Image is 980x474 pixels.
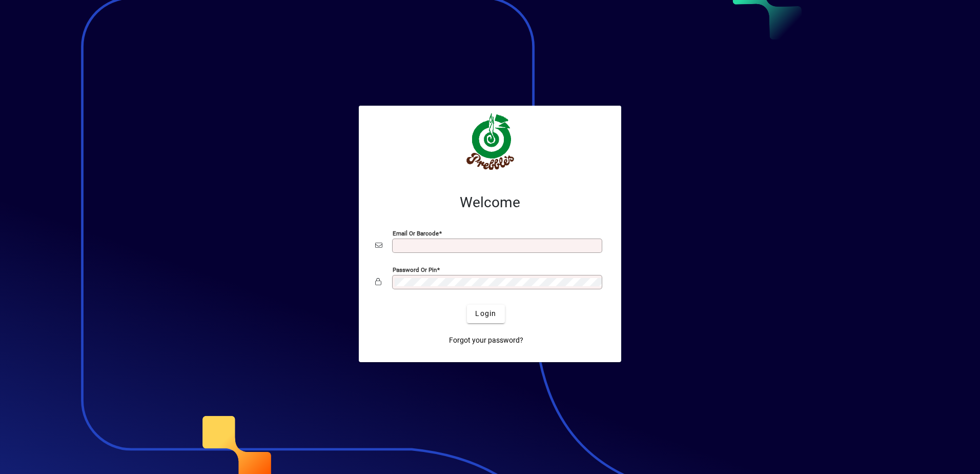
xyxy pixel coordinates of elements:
mat-label: Email or Barcode [393,229,439,236]
button: Login [467,305,504,323]
span: Login [475,308,496,319]
a: Forgot your password? [445,331,527,350]
mat-label: Password or Pin [393,266,437,273]
h2: Welcome [375,194,605,211]
span: Forgot your password? [449,335,523,346]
